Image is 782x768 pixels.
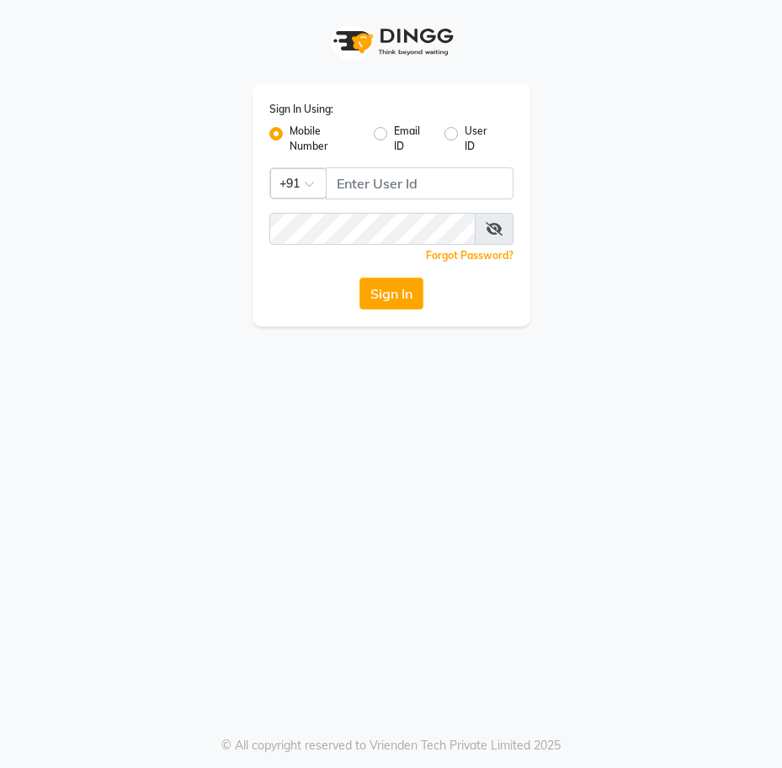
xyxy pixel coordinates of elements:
[465,124,499,154] label: User ID
[290,124,360,154] label: Mobile Number
[324,17,459,66] img: logo1.svg
[394,124,432,154] label: Email ID
[269,213,476,245] input: Username
[326,167,513,199] input: Username
[426,249,513,262] a: Forgot Password?
[359,278,423,310] button: Sign In
[269,102,333,117] label: Sign In Using:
